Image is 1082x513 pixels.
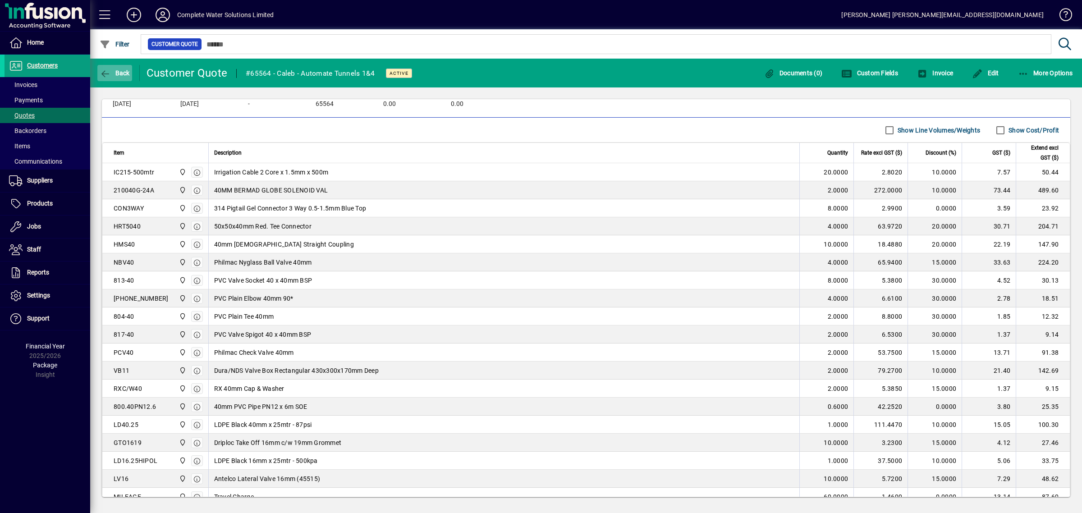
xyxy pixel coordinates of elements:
td: 15.0000 [908,434,962,452]
span: PVC Valve Spigot 40 x 40mm BSP [214,330,312,339]
span: Motueka [177,348,187,357]
span: GST ($) [992,148,1010,158]
td: 15.0000 [908,380,962,398]
span: 2.0000 [828,348,848,357]
div: 5.7200 [859,474,902,483]
td: 15.0000 [908,470,962,488]
span: 1.0000 [828,456,848,465]
label: Show Cost/Profit [1007,126,1059,135]
span: Filter [100,41,130,48]
td: 15.0000 [908,344,962,362]
div: CON3WAY [114,204,144,213]
span: Item [114,148,124,158]
span: Motueka [177,492,187,502]
span: 60.0000 [824,492,848,501]
div: 1.4600 [859,492,902,501]
td: 73.44 [962,181,1016,199]
td: 7.57 [962,163,1016,181]
td: 10.0000 [908,362,962,380]
div: #65564 - Caleb - Automate Tunnels 1&4 [246,66,375,81]
div: [PERSON_NAME] [PERSON_NAME][EMAIL_ADDRESS][DOMAIN_NAME] [841,8,1044,22]
span: 2.0000 [828,330,848,339]
a: Products [5,192,90,215]
div: 5.3850 [859,384,902,393]
div: 2.8020 [859,168,902,177]
span: Quantity [827,148,848,158]
div: [PHONE_NUMBER] [114,294,169,303]
td: 50.44 [1016,163,1070,181]
span: 10.0000 [824,438,848,447]
div: 813-40 [114,276,134,285]
span: Antelco Lateral Valve 16mm (45515) [214,474,321,483]
a: Items [5,138,90,154]
app-page-header-button: Back [90,65,140,81]
td: 23.92 [1016,199,1070,217]
td: 1.37 [962,380,1016,398]
div: 817-40 [114,330,134,339]
span: Motueka [177,221,187,231]
span: 50x50x40mm Red. Tee Connector [214,222,312,231]
td: 20.0000 [908,217,962,235]
span: Motueka [177,474,187,484]
td: 21.40 [962,362,1016,380]
div: 8.8000 [859,312,902,321]
td: 224.20 [1016,253,1070,271]
a: Payments [5,92,90,108]
span: Custom Fields [841,69,898,77]
td: 0.0000 [908,398,962,416]
span: 0.00 [383,101,396,108]
span: 4.0000 [828,258,848,267]
button: Edit [970,65,1001,81]
span: Rate excl GST ($) [861,148,902,158]
td: 489.60 [1016,181,1070,199]
div: NBV40 [114,258,134,267]
div: VB11 [114,366,129,375]
div: 272.0000 [859,186,902,195]
td: 13.71 [962,344,1016,362]
td: 3.59 [962,199,1016,217]
span: 4.0000 [828,222,848,231]
span: Motueka [177,456,187,466]
button: Back [97,65,132,81]
span: Driploc Take Off 16mm c/w 19mm Grommet [214,438,342,447]
span: Extend excl GST ($) [1022,143,1059,163]
a: Quotes [5,108,90,123]
td: 0.0000 [908,488,962,506]
div: RXC/W40 [114,384,142,393]
td: 30.0000 [908,289,962,307]
div: MILEAGE [114,492,141,501]
span: Motueka [177,293,187,303]
span: Communications [9,158,62,165]
span: 8.0000 [828,204,848,213]
span: [DATE] [113,101,131,108]
span: 0.00 [451,101,463,108]
td: 10.0000 [908,452,962,470]
div: Customer Quote [147,66,228,80]
span: 8.0000 [828,276,848,285]
div: GTO1619 [114,438,142,447]
span: Back [100,69,130,77]
div: 79.2700 [859,366,902,375]
span: 65564 [316,101,334,108]
span: Customer Quote [151,40,198,49]
div: HMS40 [114,240,135,249]
span: Motueka [177,239,187,249]
span: Staff [27,246,41,253]
div: 53.7500 [859,348,902,357]
button: Profile [148,7,177,23]
div: LD40.25 [114,420,138,429]
span: LDPE Black 40mm x 25mtr - 87psi [214,420,312,429]
div: 6.5300 [859,330,902,339]
span: Motueka [177,311,187,321]
td: 30.71 [962,217,1016,235]
span: Motueka [177,384,187,394]
a: Staff [5,238,90,261]
a: Invoices [5,77,90,92]
span: Invoice [917,69,953,77]
td: 1.85 [962,307,1016,325]
td: 10.0000 [908,181,962,199]
span: Dura/NDS Valve Box Rectangular 430x300x170mm Deep [214,366,379,375]
div: PCV40 [114,348,133,357]
a: Backorders [5,123,90,138]
span: Motueka [177,185,187,195]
